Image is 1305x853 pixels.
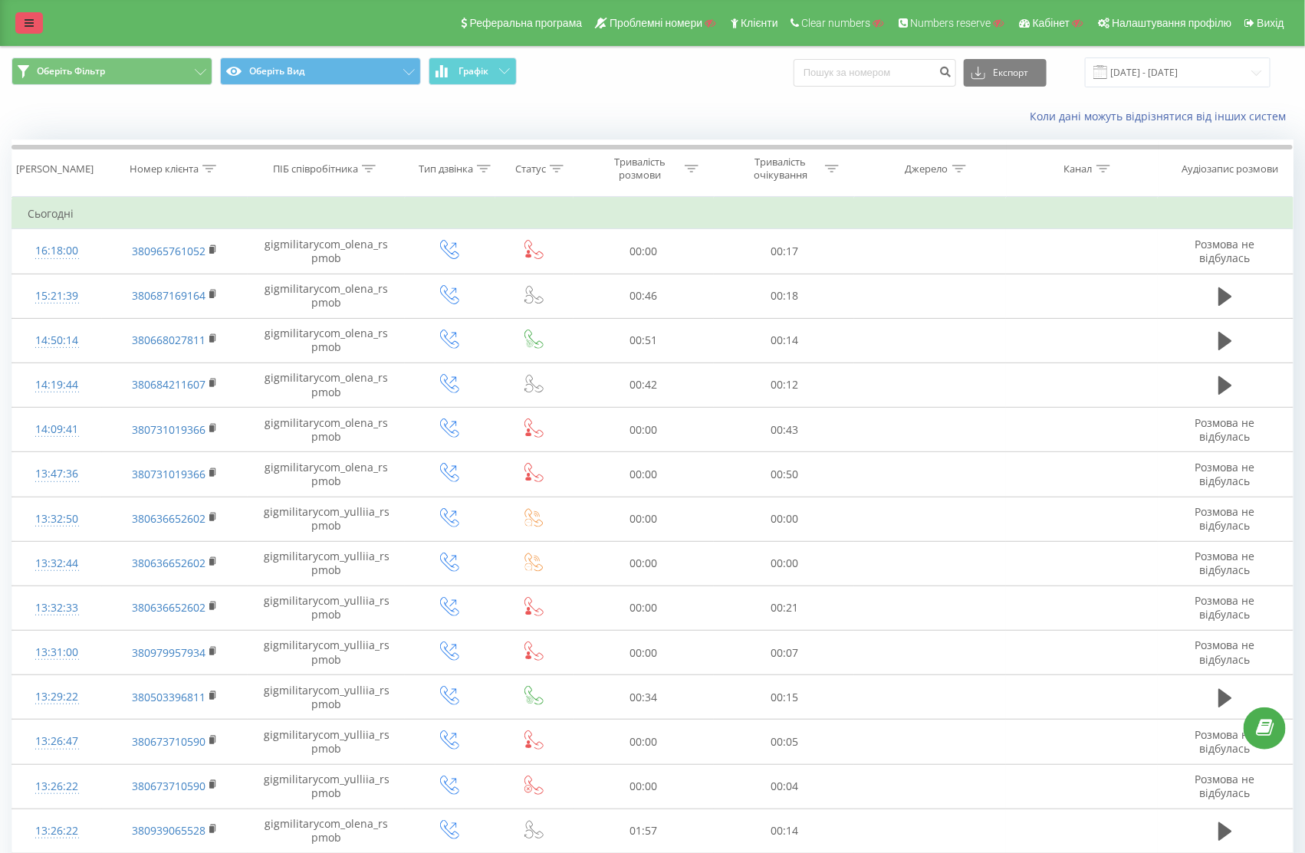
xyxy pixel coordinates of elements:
span: Розмова не відбулась [1195,237,1255,265]
td: 00:00 [574,452,714,497]
a: 380731019366 [132,422,205,437]
span: Розмова не відбулась [1195,504,1255,533]
div: 13:32:50 [28,504,87,534]
td: 00:00 [714,497,854,541]
div: Номер клієнта [130,162,199,176]
td: 00:05 [714,720,854,764]
span: Розмова не відбулась [1195,460,1255,488]
td: 00:00 [574,541,714,586]
td: 00:07 [714,631,854,675]
div: Статус [515,162,546,176]
div: ПІБ співробітника [273,162,358,176]
div: 13:31:00 [28,638,87,668]
td: 00:00 [574,229,714,274]
a: 380636652602 [132,511,205,526]
td: 00:42 [574,363,714,407]
div: 14:09:41 [28,415,87,445]
span: Реферальна програма [470,17,583,29]
td: 01:57 [574,809,714,853]
div: 15:21:39 [28,281,87,311]
div: 13:32:44 [28,549,87,579]
a: 380673710590 [132,734,205,749]
a: 380965761052 [132,244,205,258]
a: 380636652602 [132,556,205,570]
span: Розмова не відбулась [1195,772,1255,800]
span: Numbers reserve [911,17,991,29]
button: Оберіть Фільтр [12,57,212,85]
a: 380731019366 [132,467,205,481]
td: Сьогодні [12,198,1293,229]
span: Оберіть Фільтр [37,65,105,77]
td: 00:00 [574,720,714,764]
td: 00:34 [574,675,714,720]
a: 380939065528 [132,823,205,838]
a: 380668027811 [132,333,205,347]
td: 00:17 [714,229,854,274]
a: 380503396811 [132,690,205,704]
div: Тип дзвінка [419,162,473,176]
td: gigmilitarycom_yulliia_rspmob [248,541,405,586]
div: 16:18:00 [28,236,87,266]
td: 00:12 [714,363,854,407]
span: Clear numbers [802,17,871,29]
button: Графік [429,57,517,85]
a: 380979957934 [132,645,205,660]
div: 13:29:22 [28,682,87,712]
input: Пошук за номером [794,59,956,87]
div: Канал [1064,162,1093,176]
div: 13:26:22 [28,816,87,846]
td: gigmilitarycom_olena_rspmob [248,318,405,363]
td: 00:00 [574,631,714,675]
button: Оберіть Вид [220,57,421,85]
div: Тривалість розмови [599,156,681,182]
td: 00:46 [574,274,714,318]
span: Розмова не відбулась [1195,415,1255,444]
td: 00:50 [714,452,854,497]
div: 14:19:44 [28,370,87,400]
a: 380687169164 [132,288,205,303]
div: 14:50:14 [28,326,87,356]
td: gigmilitarycom_yulliia_rspmob [248,720,405,764]
td: 00:14 [714,318,854,363]
a: 380636652602 [132,600,205,615]
td: gigmilitarycom_yulliia_rspmob [248,497,405,541]
div: Аудіозапис розмови [1182,162,1279,176]
td: gigmilitarycom_olena_rspmob [248,452,405,497]
td: gigmilitarycom_yulliia_rspmob [248,675,405,720]
span: Клієнти [741,17,778,29]
div: 13:32:33 [28,593,87,623]
td: 00:21 [714,586,854,630]
div: 13:26:47 [28,727,87,756]
td: 00:15 [714,675,854,720]
div: 13:47:36 [28,459,87,489]
span: Вихід [1257,17,1284,29]
td: 00:51 [574,318,714,363]
td: 00:00 [574,497,714,541]
td: gigmilitarycom_olena_rspmob [248,809,405,853]
span: Розмова не відбулась [1195,549,1255,577]
div: 13:26:22 [28,772,87,802]
td: 00:14 [714,809,854,853]
td: 00:00 [574,586,714,630]
td: gigmilitarycom_olena_rspmob [248,363,405,407]
button: Експорт [964,59,1047,87]
a: 380684211607 [132,377,205,392]
span: Розмова не відбулась [1195,593,1255,622]
div: Тривалість очікування [739,156,821,182]
td: gigmilitarycom_olena_rspmob [248,274,405,318]
div: Джерело [906,162,948,176]
td: gigmilitarycom_yulliia_rspmob [248,764,405,809]
td: gigmilitarycom_yulliia_rspmob [248,631,405,675]
td: 00:43 [714,408,854,452]
div: [PERSON_NAME] [16,162,94,176]
span: Графік [459,66,488,77]
td: 00:00 [574,764,714,809]
td: 00:04 [714,764,854,809]
td: gigmilitarycom_olena_rspmob [248,408,405,452]
td: 00:00 [574,408,714,452]
span: Розмова не відбулась [1195,727,1255,756]
a: Коли дані можуть відрізнятися вiд інших систем [1030,109,1293,123]
td: gigmilitarycom_olena_rspmob [248,229,405,274]
td: 00:00 [714,541,854,586]
span: Розмова не відбулась [1195,638,1255,666]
